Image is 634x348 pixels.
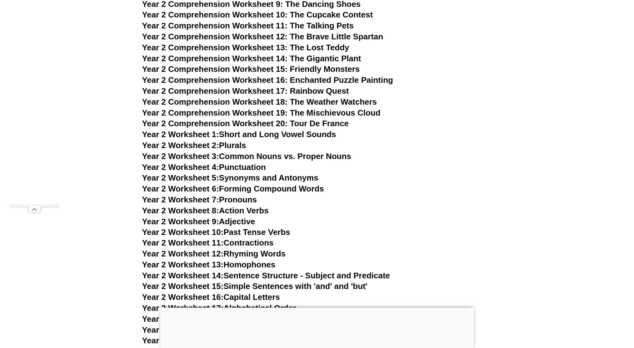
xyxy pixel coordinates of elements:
[142,271,390,281] a: Year 2 Worksheet 14:Sentence Structure - Subject and Predicate
[142,282,224,291] span: Year 2 Worksheet 15:
[9,17,59,205] iframe: Advertisement
[142,32,383,41] a: Year 2 Comprehension Worksheet 12: The Brave Little Spartan
[142,162,266,172] a: Year 2 Worksheet 4:Punctuation
[142,326,377,335] a: Year 2 Worksheet 19:Descriptive Writing: My Favorite Animal
[142,86,349,96] a: Year 2 Comprehension Worksheet 17: Rainbow Quest
[142,64,360,74] a: Year 2 Comprehension Worksheet 15: Friendly Monsters
[142,227,290,237] a: Year 2 Worksheet 10:Past Tense Verbs
[142,336,308,346] a: Year 2 Worksheet 20:Correcting Sentences
[142,260,276,270] a: Year 2 Worksheet 13:Homophones
[142,282,368,291] a: Year 2 Worksheet 15:Simple Sentences with 'and' and 'but'
[142,184,219,193] span: Year 2 Worksheet 6:
[142,293,280,302] a: Year 2 Worksheet 16:Capital Letters
[142,227,224,237] span: Year 2 Worksheet 10:
[142,195,219,204] span: Year 2 Worksheet 7:
[142,10,373,19] a: Year 2 Comprehension Worksheet 10: The Cupcake Contest
[142,217,219,226] span: Year 2 Worksheet 9:
[142,304,224,313] span: Year 2 Worksheet 17:
[142,130,219,139] span: Year 2 Worksheet 1:
[142,97,377,107] a: Year 2 Comprehension Worksheet 18: The Weather Watchers
[142,141,219,150] span: Year 2 Worksheet 2:
[142,54,361,63] a: Year 2 Comprehension Worksheet 14: The Gigantic Plant
[142,43,349,52] a: Year 2 Comprehension Worksheet 13: The Lost Teddy
[142,238,224,248] span: Year 2 Worksheet 11:
[142,238,274,248] a: Year 2 Worksheet 11:Contractions
[142,260,224,270] span: Year 2 Worksheet 13:
[142,119,349,128] a: Year 2 Comprehension Worksheet 20: Tour De France
[142,152,352,161] a: Year 2 Worksheet 3:Common Nouns vs. Proper Nouns
[142,206,219,215] span: Year 2 Worksheet 8:
[142,293,224,302] span: Year 2 Worksheet 16:
[142,75,393,85] a: Year 2 Comprehension Worksheet 16: Enchanted Puzzle Painting
[142,21,354,30] a: Year 2 Comprehension Worksheet 11: The Talking Pets
[530,278,634,348] iframe: Chat Widget
[142,130,336,139] a: Year 2 Worksheet 1:Short and Long Vowel Sounds
[142,162,219,172] span: Year 2 Worksheet 4:
[142,152,219,161] span: Year 2 Worksheet 3:
[142,315,224,324] span: Year 2 Worksheet 18:
[142,217,255,226] a: Year 2 Worksheet 9:Adjective
[142,173,219,182] span: Year 2 Worksheet 5:
[142,184,324,193] a: Year 2 Worksheet 6:Forming Compound Words
[142,195,257,204] a: Year 2 Worksheet 7:Pronouns
[142,173,319,182] a: Year 2 Worksheet 5:Synonyms and Antonyms
[142,249,224,259] span: Year 2 Worksheet 12:
[142,108,381,117] a: Year 2 Comprehension Worksheet 19: The Mischievous Cloud
[142,141,246,150] a: Year 2 Worksheet 2:Plurals
[142,271,224,281] span: Year 2 Worksheet 14:
[142,336,224,346] span: Year 2 Worksheet 20:
[142,304,296,313] a: Year 2 Worksheet 17:Alphabetical Order
[142,206,269,215] a: Year 2 Worksheet 8:Action Verbs
[142,249,286,259] a: Year 2 Worksheet 12:Rhyming Words
[142,315,289,324] a: Year 2 Worksheet 18:Using 'a' and 'an'
[142,326,224,335] span: Year 2 Worksheet 19:
[160,308,474,346] iframe: Advertisement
